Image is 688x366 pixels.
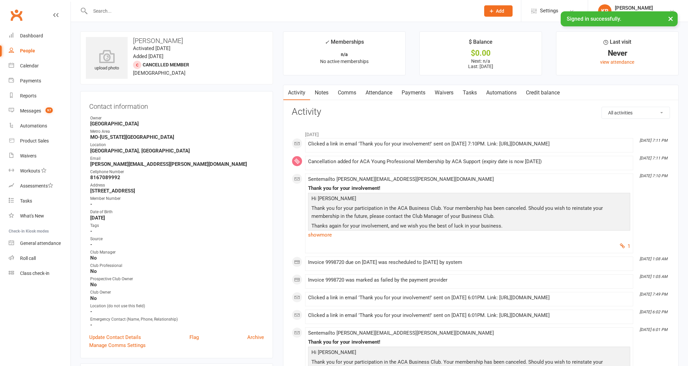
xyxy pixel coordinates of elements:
div: KR [598,4,611,18]
a: Dashboard [9,28,71,43]
div: Last visit [603,38,631,50]
a: Update Contact Details [89,333,141,341]
i: [DATE] 6:02 PM [640,310,667,314]
div: Waivers [20,153,36,158]
a: Assessments [9,178,71,194]
button: 1 [620,242,630,250]
a: Reports [9,88,71,103]
span: [DEMOGRAPHIC_DATA] [133,70,185,76]
div: Location (do not use this field) [90,303,264,309]
strong: No [90,255,264,261]
a: Roll call [9,251,71,266]
div: Thank you for your involvement! [308,186,630,191]
div: Cancellation added for ACA Young Professional Membership by ACA Support (expiry date is now [DATE]) [308,159,630,164]
div: General attendance [20,241,61,246]
div: Owner [90,115,264,121]
a: view attendance [600,59,634,65]
a: Waivers [9,148,71,163]
div: ACA Network [615,11,653,17]
div: Invoice 9998720 was marked as failed by the payment provider [308,277,630,283]
a: Automations [481,85,521,100]
a: Attendance [361,85,397,100]
input: Search... [88,6,475,16]
a: Clubworx [8,7,25,23]
span: Cancelled member [143,62,189,67]
div: Calendar [20,63,39,68]
span: Settings [540,3,558,18]
i: [DATE] 7:49 PM [640,292,667,297]
div: Workouts [20,168,40,173]
a: Payments [397,85,430,100]
a: Payments [9,73,71,88]
strong: [DATE] [90,215,264,221]
strong: MO-[US_STATE][GEOGRAPHIC_DATA] [90,134,264,140]
button: Add [484,5,513,17]
a: Class kiosk mode [9,266,71,281]
strong: [GEOGRAPHIC_DATA] [90,121,264,127]
div: Date of Birth [90,209,264,215]
a: Archive [247,333,264,341]
div: Member Number [90,196,264,202]
strong: - [90,322,264,328]
strong: - [90,242,264,248]
p: Next: n/a Last: [DATE] [426,58,536,69]
div: Emergency Contact (Name, Phone, Relationship) [90,316,264,323]
strong: No [90,282,264,288]
div: Prospective Club Owner [90,276,264,282]
div: Source [90,236,264,242]
strong: - [90,309,264,315]
button: × [665,11,677,26]
div: Product Sales [20,138,49,143]
div: Cellphone Number [90,169,264,175]
div: Thank you for your involvement! [308,339,630,345]
i: [DATE] 7:11 PM [640,138,667,143]
div: Club Professional [90,263,264,269]
a: Credit balance [521,85,564,100]
strong: n/a [341,52,348,57]
p: Hi [PERSON_NAME] [310,348,629,358]
a: Manage Comms Settings [89,341,146,349]
a: Flag [189,333,199,341]
a: Automations [9,118,71,133]
div: Roll call [20,256,36,261]
a: Tasks [458,85,481,100]
a: show more [308,230,630,240]
span: Add [496,8,504,14]
span: Sent email to [PERSON_NAME][EMAIL_ADDRESS][PERSON_NAME][DOMAIN_NAME] [308,176,494,182]
h3: [PERSON_NAME] [86,37,267,44]
div: $0.00 [426,50,536,57]
a: General attendance kiosk mode [9,236,71,251]
a: Comms [333,85,361,100]
a: What's New [9,209,71,224]
div: Assessments [20,183,53,189]
div: Never [562,50,672,57]
div: Tags [90,223,264,229]
span: Signed in successfully. [567,16,621,22]
div: Club Owner [90,289,264,296]
h3: Contact information [89,100,264,110]
i: [DATE] 7:10 PM [640,173,667,178]
strong: - [90,228,264,234]
a: Product Sales [9,133,71,148]
li: [DATE] [292,127,670,138]
div: Reports [20,93,36,98]
a: Waivers [430,85,458,100]
i: [DATE] 1:05 AM [640,274,667,279]
div: [PERSON_NAME] [615,5,653,11]
a: Calendar [9,58,71,73]
i: [DATE] 6:01 PM [640,327,667,332]
div: Location [90,142,264,148]
a: People [9,43,71,58]
div: Metro Area [90,128,264,135]
div: Club Manager [90,249,264,256]
span: Sent email to [PERSON_NAME][EMAIL_ADDRESS][PERSON_NAME][DOMAIN_NAME] [308,330,494,336]
a: Notes [310,85,333,100]
time: Added [DATE] [133,53,163,59]
div: Messages [20,108,41,113]
div: Class check-in [20,271,49,276]
div: What's New [20,213,44,219]
strong: [GEOGRAPHIC_DATA], [GEOGRAPHIC_DATA] [90,148,264,154]
div: Dashboard [20,33,43,38]
div: People [20,48,35,53]
i: [DATE] 1:08 AM [640,257,667,261]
